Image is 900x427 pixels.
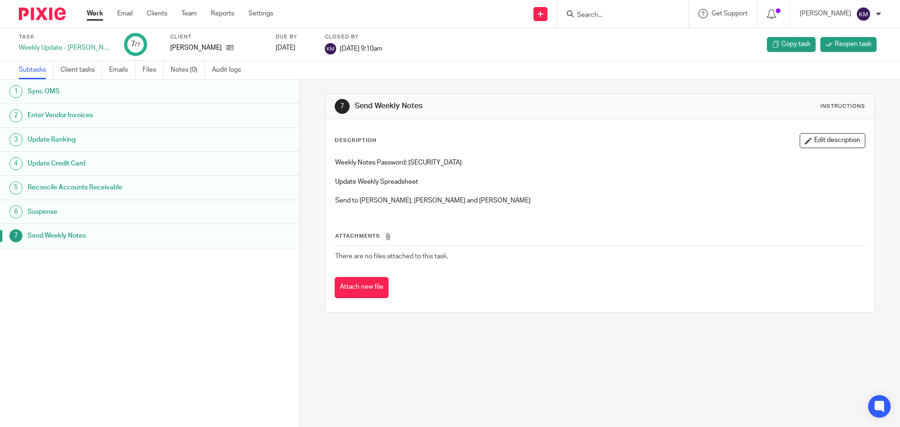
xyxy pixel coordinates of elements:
h1: Enter Vendor Invoices [28,108,203,122]
div: [DATE] [276,43,313,52]
button: Edit description [800,133,865,148]
p: Description [335,137,376,144]
span: [DATE] 9:10am [340,45,382,52]
a: Clients [147,9,167,18]
a: Emails [109,61,135,79]
div: 7 [131,39,140,50]
p: [PERSON_NAME] [170,43,222,52]
label: Closed by [325,33,382,41]
div: 4 [9,157,22,170]
div: 7 [9,229,22,242]
p: Weekly Notes Password: [SECURITY_DATA] [335,158,864,167]
label: Due by [276,33,313,41]
a: Reopen task [820,37,877,52]
p: Send to [PERSON_NAME], [PERSON_NAME] and [PERSON_NAME] [335,196,864,205]
h1: Suspense [28,205,203,219]
p: [PERSON_NAME] [800,9,851,18]
h1: Reconcile Accounts Receivable [28,180,203,195]
a: Settings [248,9,273,18]
div: Instructions [820,103,865,110]
button: Attach new file [335,277,389,298]
a: Copy task [767,37,816,52]
span: Attachments [335,233,380,239]
label: Task [19,33,112,41]
span: Get Support [712,10,748,17]
div: Weekly Update - [PERSON_NAME] (TSNM) [19,43,112,52]
span: There are no files attached to this task. [335,253,448,260]
a: Work [87,9,103,18]
a: Client tasks [60,61,102,79]
a: Files [142,61,164,79]
h1: Sync OMS [28,84,203,98]
span: Reopen task [835,39,871,49]
div: 2 [9,109,22,122]
h1: Update Credit Card [28,157,203,171]
a: Reports [211,9,234,18]
div: 1 [9,85,22,98]
img: Pixie [19,7,66,20]
small: /7 [135,42,140,47]
input: Search [576,11,660,20]
span: Copy task [781,39,810,49]
h1: Send Weekly Notes [355,101,620,111]
h1: Update Banking [28,133,203,147]
p: Update Weekly Spreadsheet [335,177,864,187]
a: Email [117,9,133,18]
img: svg%3E [856,7,871,22]
div: 5 [9,181,22,195]
label: Client [170,33,264,41]
h1: Send Weekly Notes [28,229,203,243]
a: Team [181,9,197,18]
div: 3 [9,133,22,146]
img: svg%3E [325,43,336,54]
div: 6 [9,205,22,218]
a: Subtasks [19,61,53,79]
a: Audit logs [212,61,248,79]
a: Notes (0) [171,61,205,79]
div: 7 [335,99,350,114]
